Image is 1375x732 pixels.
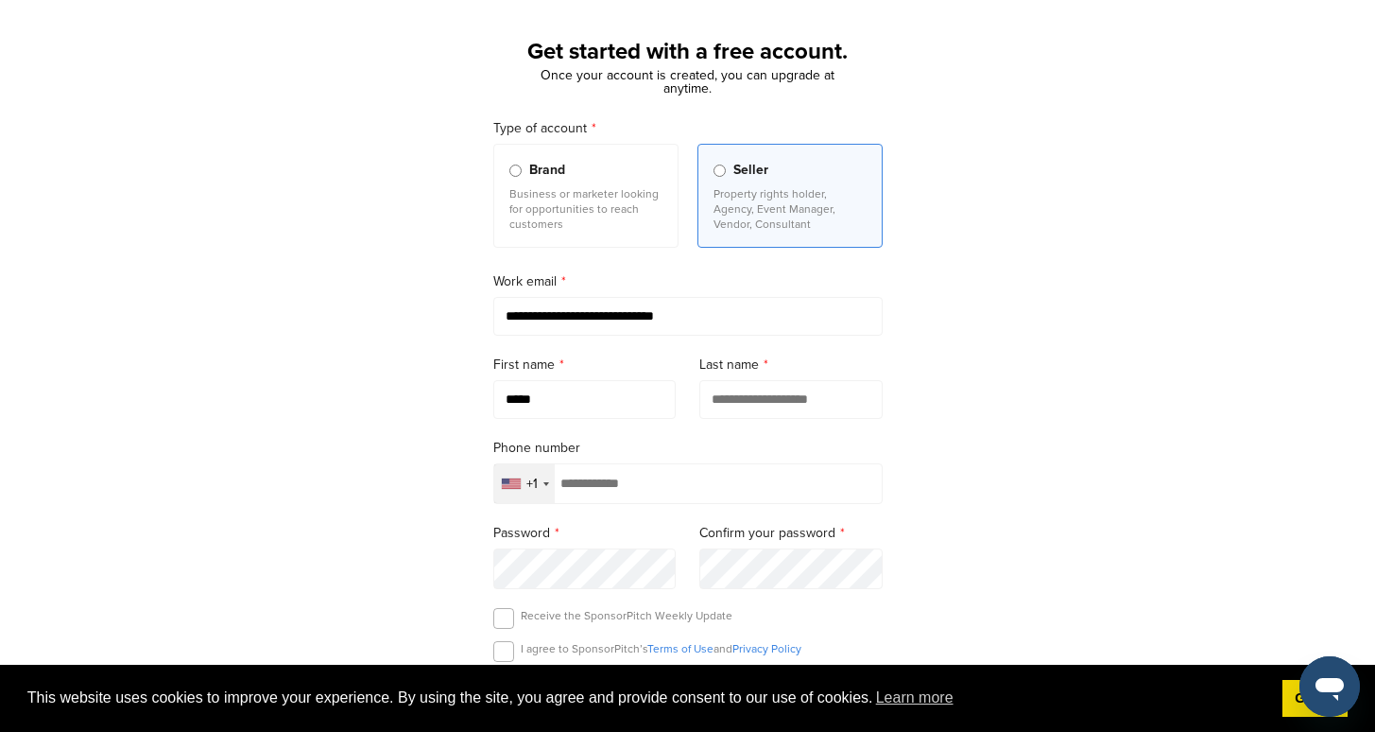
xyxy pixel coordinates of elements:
[521,641,801,656] p: I agree to SponsorPitch’s and
[713,165,726,177] input: Seller Property rights holder, Agency, Event Manager, Vendor, Consultant
[509,165,522,177] input: Brand Business or marketer looking for opportunities to reach customers
[713,186,867,232] p: Property rights holder, Agency, Event Manager, Vendor, Consultant
[471,35,905,69] h1: Get started with a free account.
[699,355,883,375] label: Last name
[493,523,677,544] label: Password
[493,438,883,459] label: Phone number
[526,478,538,491] div: +1
[509,186,662,232] p: Business or marketer looking for opportunities to reach customers
[1282,680,1348,718] a: dismiss cookie message
[493,118,883,139] label: Type of account
[732,642,801,655] a: Privacy Policy
[529,160,565,181] span: Brand
[647,642,713,655] a: Terms of Use
[873,684,956,712] a: learn more about cookies
[493,355,677,375] label: First name
[541,67,834,96] span: Once your account is created, you can upgrade at anytime.
[521,608,732,623] p: Receive the SponsorPitch Weekly Update
[494,464,555,503] div: Selected country
[699,523,883,544] label: Confirm your password
[1299,656,1360,717] iframe: Button to launch messaging window
[733,160,768,181] span: Seller
[493,271,883,292] label: Work email
[27,684,1267,712] span: This website uses cookies to improve your experience. By using the site, you agree and provide co...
